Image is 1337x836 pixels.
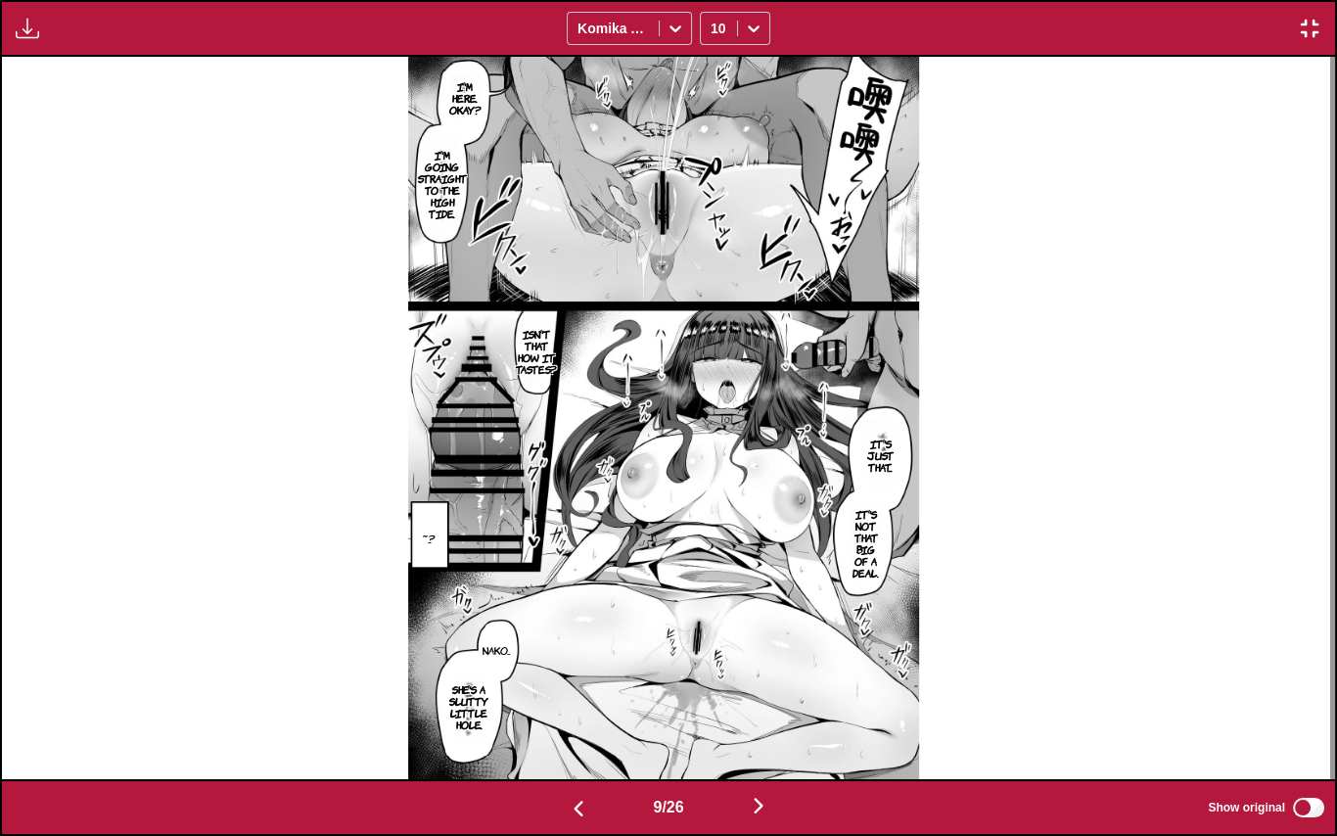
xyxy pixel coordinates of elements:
[445,679,492,734] p: She's a slutty little hole.
[408,57,919,779] img: Manga Panel
[444,76,487,119] p: I'm here. Okay?
[479,640,515,660] p: Nako...
[860,434,900,477] p: It's just that...
[511,324,560,379] p: Isn't that how it tastes?
[747,794,770,817] img: Next page
[1293,798,1324,817] input: Show original
[1208,801,1285,814] span: Show original
[653,799,683,816] span: 9 / 26
[846,504,886,582] p: It's not that big of a deal.
[567,797,590,820] img: Previous page
[16,17,39,40] img: Download translated images
[419,529,439,548] p: ~...?
[414,145,471,223] p: I'm going straight to the high tide.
